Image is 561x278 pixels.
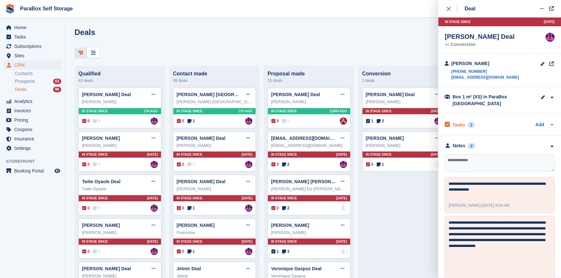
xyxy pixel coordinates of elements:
span: [DATE] [147,152,158,157]
span: [DATE] [147,196,158,201]
div: [PERSON_NAME] [177,142,252,149]
span: Insurance [14,134,53,143]
div: [PERSON_NAME] [366,142,441,149]
span: 0 [82,205,90,211]
div: Francoise [177,229,252,236]
a: [PERSON_NAME] Deal [82,92,131,97]
span: In stage since [177,239,202,244]
img: Yan Grandjean [340,117,347,125]
span: Sites [14,51,53,60]
a: Jetmir Deal [177,266,201,271]
span: 0 [177,249,184,254]
h1: Deals [74,28,95,37]
img: Paul Wolfson [245,117,252,125]
a: menu [3,42,61,51]
a: Add [535,121,544,129]
span: Booking Portal [14,166,53,175]
span: [DATE] [431,152,441,157]
div: 36 deals [173,77,256,84]
a: Paul Wolfson [151,161,158,168]
div: [PERSON_NAME] [366,99,441,105]
span: [DATE] [336,239,347,244]
div: Contact made [173,71,256,77]
div: Twite Oyaole [82,186,158,192]
div: Proposal made [268,71,350,77]
img: Paul Wolfson [245,248,252,255]
a: [PERSON_NAME] Deal [366,92,415,97]
span: [DATE] [336,196,347,201]
span: In stage since [177,196,202,201]
div: [PERSON_NAME] [451,60,519,67]
span: Pricing [14,116,53,125]
a: [PERSON_NAME] [177,223,214,228]
img: deal-assignee-blank [340,205,347,212]
span: 0 [93,118,100,124]
span: In stage since [271,239,297,244]
a: menu [3,61,61,70]
span: In stage since [366,152,392,157]
span: In stage since [82,152,108,157]
div: Qualified [78,71,161,77]
span: 1 [271,249,279,254]
span: 0 [82,118,90,124]
div: 63 [53,79,61,84]
a: Prospects 63 [15,78,61,85]
a: Paul Wolfson [151,248,158,255]
span: Coupons [14,125,53,134]
span: 1 [377,161,384,167]
img: Paul Wolfson [340,161,347,168]
a: menu [3,125,61,134]
span: In stage since [271,152,297,157]
span: [DATE] [242,196,252,201]
span: In stage since [82,196,108,201]
span: 0 [93,205,100,211]
a: [PERSON_NAME] Deal [177,179,225,184]
span: 0 [188,161,195,167]
a: Twite Oyaole Deal [82,179,120,184]
img: Paul Wolfson [151,117,158,125]
span: In stage since [82,109,108,114]
span: 0 [93,249,100,254]
span: 11MIN AGO [329,109,347,114]
span: 17H AGO [238,109,252,114]
div: 2 [468,143,475,149]
img: Paul Wolfson [245,161,252,168]
div: [PERSON_NAME] [177,186,252,192]
img: Paul Wolfson [151,205,158,212]
a: [EMAIL_ADDRESS][DOMAIN_NAME] [451,74,519,80]
img: Paul Wolfson [245,205,252,212]
a: menu [3,144,61,153]
span: [PERSON_NAME] [449,203,481,208]
span: Analytics [14,97,53,106]
span: [DATE] [242,239,252,244]
div: 2 deals [362,77,445,84]
a: [PERSON_NAME] [271,223,309,228]
span: Home [14,23,53,32]
a: [PERSON_NAME] [366,136,404,141]
span: In stage since [177,152,202,157]
span: Prospects [15,78,35,84]
span: 0 [271,118,279,124]
a: [PHONE_NUMBER] [451,69,519,74]
a: Paul Wolfson [434,117,441,125]
span: 0 [177,205,184,211]
span: 1 [188,118,195,124]
div: Box 1 m² (XS) in ParaBox [GEOGRAPHIC_DATA] [452,94,517,107]
span: In stage since [177,109,202,114]
span: [DATE] [242,152,252,157]
span: In stage since [271,109,297,114]
img: deal-assignee-blank [434,161,441,168]
div: [PERSON_NAME] [GEOGRAPHIC_DATA] [177,99,252,105]
span: 2 [377,118,384,124]
div: Conversion [362,71,445,77]
a: [PERSON_NAME] Deal [82,266,131,271]
span: [DATE] [431,109,441,114]
span: 2 [282,205,290,211]
div: [PERSON_NAME] [82,229,158,236]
